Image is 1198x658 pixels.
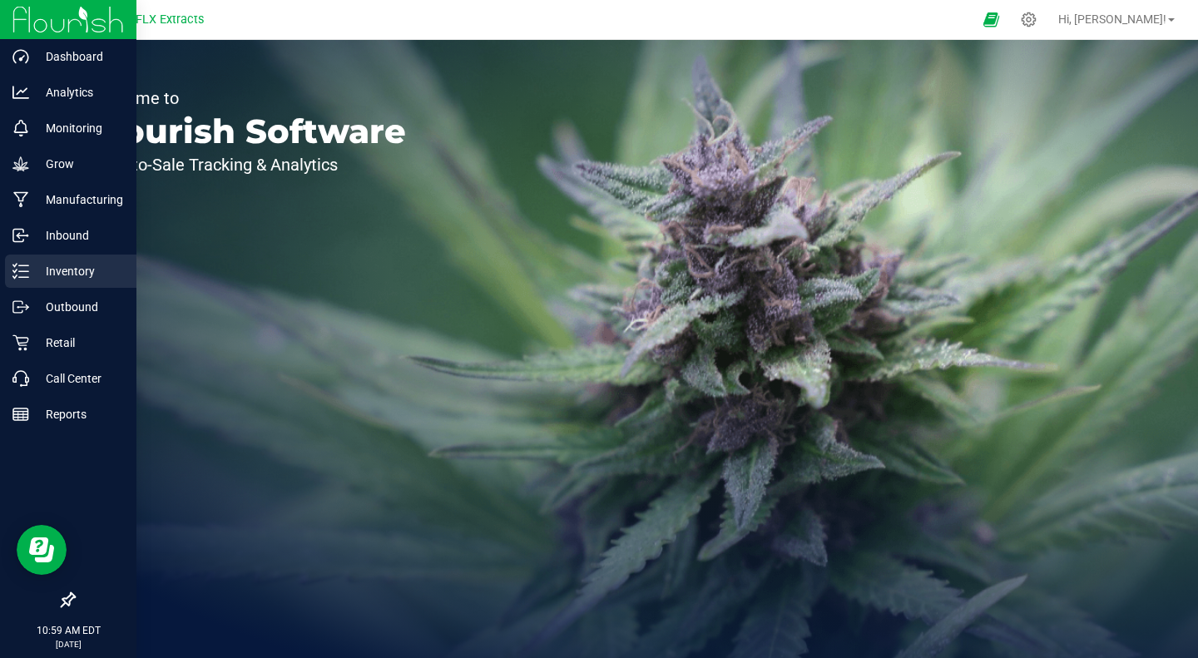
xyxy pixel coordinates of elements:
[12,84,29,101] inline-svg: Analytics
[1018,12,1039,27] div: Manage settings
[12,191,29,208] inline-svg: Manufacturing
[12,120,29,136] inline-svg: Monitoring
[12,406,29,423] inline-svg: Reports
[29,190,129,210] p: Manufacturing
[12,156,29,172] inline-svg: Grow
[29,404,129,424] p: Reports
[12,299,29,315] inline-svg: Outbound
[136,12,204,27] span: FLX Extracts
[7,638,129,651] p: [DATE]
[29,118,129,138] p: Monitoring
[29,369,129,388] p: Call Center
[12,263,29,280] inline-svg: Inventory
[29,154,129,174] p: Grow
[29,261,129,281] p: Inventory
[29,47,129,67] p: Dashboard
[973,3,1010,36] span: Open Ecommerce Menu
[12,370,29,387] inline-svg: Call Center
[7,623,129,638] p: 10:59 AM EDT
[12,334,29,351] inline-svg: Retail
[1058,12,1166,26] span: Hi, [PERSON_NAME]!
[29,333,129,353] p: Retail
[29,225,129,245] p: Inbound
[90,90,406,106] p: Welcome to
[17,525,67,575] iframe: Resource center
[29,82,129,102] p: Analytics
[29,297,129,317] p: Outbound
[90,156,406,173] p: Seed-to-Sale Tracking & Analytics
[90,115,406,148] p: Flourish Software
[12,48,29,65] inline-svg: Dashboard
[12,227,29,244] inline-svg: Inbound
